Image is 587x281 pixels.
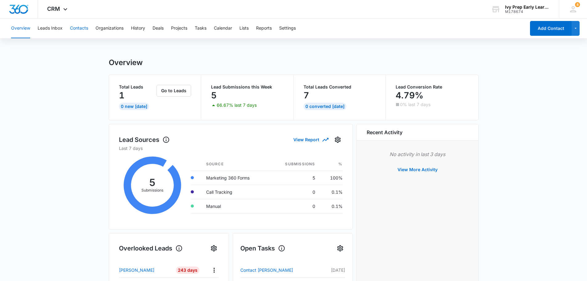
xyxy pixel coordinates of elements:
td: Call Tracking [201,185,269,199]
a: Contact [PERSON_NAME] [240,267,323,274]
p: No activity in last 3 days [367,151,468,158]
a: Go to Leads [157,88,191,93]
p: 7 [304,90,309,100]
td: 5 [269,171,320,185]
p: Total Leads Converted [304,85,376,89]
td: 0.1% [320,199,343,213]
td: 0 [269,185,320,199]
div: account name [505,5,550,10]
td: 0 [269,199,320,213]
button: Lists [239,19,249,38]
button: Contacts [70,19,88,38]
td: 100% [320,171,343,185]
div: 0 New [DATE] [119,103,149,110]
p: Last 7 days [119,145,343,151]
button: Settings [279,19,296,38]
td: Marketing 360 Forms [201,171,269,185]
div: 0 Converted [DATE] [304,103,346,110]
p: [DATE] [323,267,345,273]
div: account id [505,10,550,14]
span: CRM [47,6,60,12]
th: Source [201,158,269,171]
button: Reports [256,19,272,38]
button: Overview [11,19,30,38]
td: 0.1% [320,185,343,199]
button: Organizations [96,19,124,38]
p: Total Leads [119,85,156,89]
p: 4.79% [396,90,423,100]
td: Manual [201,199,269,213]
button: Projects [171,19,187,38]
h1: Overview [109,58,143,67]
button: Settings [335,243,345,253]
span: 8 [575,2,580,7]
button: Settings [209,243,219,253]
p: Lead Conversion Rate [396,85,468,89]
p: Lead Submissions this Week [211,85,283,89]
button: Calendar [214,19,232,38]
th: % [320,158,343,171]
a: [PERSON_NAME] [119,267,171,273]
p: 66.67% last 7 days [217,103,257,107]
h1: Lead Sources [119,135,170,144]
p: 0% last 7 days [400,102,430,107]
button: Leads Inbox [38,19,63,38]
button: View Report [293,134,328,145]
button: Settings [333,135,343,145]
h1: Open Tasks [240,244,285,253]
button: Go to Leads [157,85,191,97]
p: [PERSON_NAME] [119,267,154,273]
th: Submissions [269,158,320,171]
div: 243 Days [176,267,199,274]
h6: Recent Activity [367,129,402,136]
button: Actions [209,265,219,275]
p: 5 [211,90,217,100]
div: notifications count [575,2,580,7]
p: 1 [119,90,124,100]
button: Deals [153,19,164,38]
button: Add Contact [530,21,572,36]
button: View More Activity [391,162,444,177]
h1: Overlooked Leads [119,244,183,253]
button: Tasks [195,19,206,38]
button: History [131,19,145,38]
